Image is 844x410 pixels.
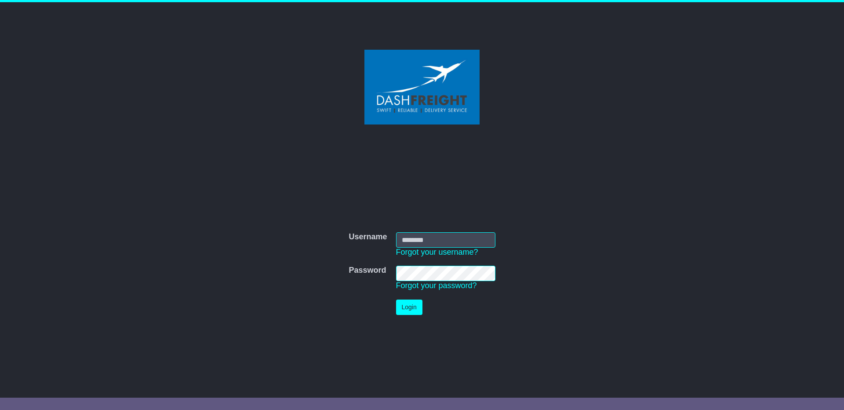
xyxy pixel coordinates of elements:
button: Login [396,300,422,315]
a: Forgot your username? [396,248,478,256]
img: Dash Freight [364,50,480,124]
label: Password [349,266,386,275]
a: Forgot your password? [396,281,477,290]
label: Username [349,232,387,242]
